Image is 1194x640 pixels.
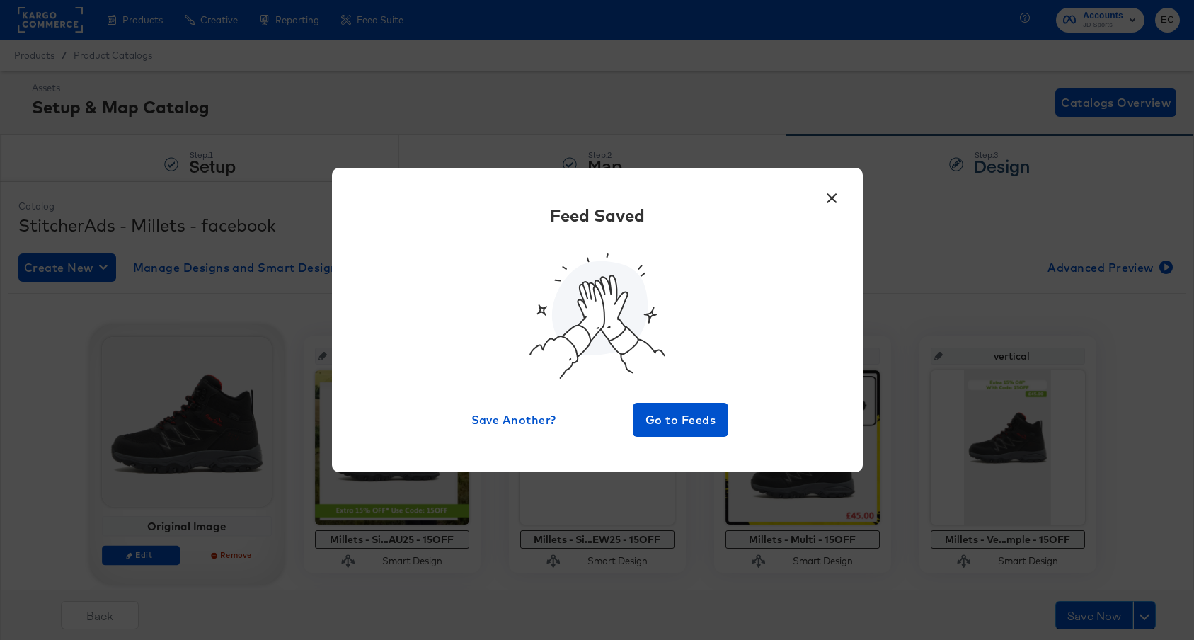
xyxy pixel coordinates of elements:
[466,403,562,437] button: Save Another?
[638,410,723,430] span: Go to Feeds
[820,182,845,207] button: ×
[550,203,645,227] div: Feed Saved
[471,410,556,430] span: Save Another?
[633,403,729,437] button: Go to Feeds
